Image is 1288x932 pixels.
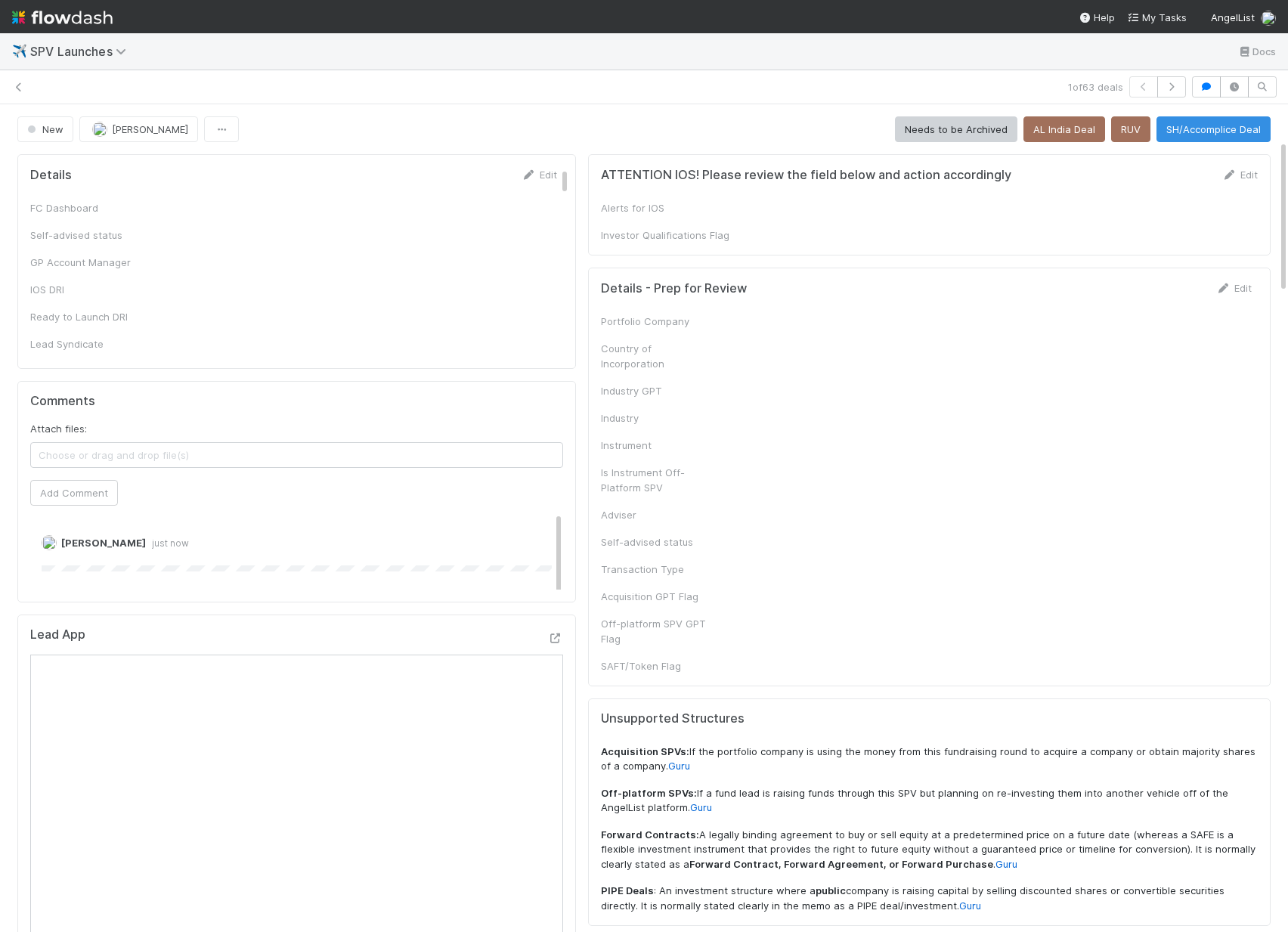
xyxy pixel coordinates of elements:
[30,394,563,409] h5: Comments
[601,410,714,426] div: Industry
[61,537,146,549] span: [PERSON_NAME]
[1237,42,1276,60] a: Docs
[12,5,113,30] img: logo-inverted-e16ddd16eac7371096b0.svg
[30,228,144,243] div: Self-advised status
[30,282,144,297] div: IOS DRI
[1156,116,1271,142] button: SH/Accomplice Deal
[601,200,752,215] div: Alerts for IOS
[30,168,72,183] h5: Details
[601,534,714,550] div: Self-advised status
[30,309,144,324] div: Ready to Launch DRI
[601,787,697,799] strong: Off-platform SPVs:
[1261,11,1276,26] img: avatar_18c010e4-930e-4480-823a-7726a265e9dd.png
[690,801,712,813] a: Guru
[601,711,1258,726] h5: Unsupported Structures
[601,341,714,371] div: Country of Incorporation
[816,884,846,896] strong: public
[601,507,714,522] div: Adviser
[601,438,714,453] div: Instrument
[995,858,1017,870] a: Guru
[601,314,714,329] div: Portfolio Company
[601,168,1011,183] h5: ATTENTION IOS! Please review the field below and action accordingly
[522,169,557,181] a: Edit
[601,884,654,896] strong: PIPE Deals
[601,383,714,398] div: Industry GPT
[1111,116,1150,142] button: RUV
[601,281,747,296] h5: Details - Prep for Review
[42,535,57,550] img: avatar_18c010e4-930e-4480-823a-7726a265e9dd.png
[1127,11,1187,23] span: My Tasks
[1216,282,1252,294] a: Edit
[601,589,714,604] div: Acquisition GPT Flag
[601,745,1258,774] p: If the portfolio company is using the money from this fundraising round to acquire a company or o...
[1079,10,1115,25] div: Help
[601,228,752,243] div: Investor Qualifications Flag
[668,760,690,772] a: Guru
[601,465,714,495] div: Is Instrument Off-Platform SPV
[30,44,134,59] span: SPV Launches
[30,421,87,436] label: Attach files:
[112,123,188,135] span: [PERSON_NAME]
[601,786,1258,816] p: If a fund lead is raising funds through this SPV but planning on re-investing them into another v...
[959,899,981,912] a: Guru
[601,562,714,577] div: Transaction Type
[1023,116,1105,142] button: AL India Deal
[92,122,107,137] img: avatar_aa70801e-8de5-4477-ab9d-eb7c67de69c1.png
[601,828,699,841] strong: Forward Contracts:
[601,828,1258,872] p: A legally binding agreement to buy or sell equity at a predetermined price on a future date (wher...
[1211,11,1255,23] span: AngelList
[30,336,144,351] div: Lead Syndicate
[30,627,85,642] h5: Lead App
[1127,10,1187,25] a: My Tasks
[601,745,689,757] strong: Acquisition SPVs:
[79,116,198,142] button: [PERSON_NAME]
[12,45,27,57] span: ✈️
[30,480,118,506] button: Add Comment
[601,616,714,646] div: Off-platform SPV GPT Flag
[1068,79,1123,94] span: 1 of 63 deals
[601,658,714,673] div: SAFT/Token Flag
[1222,169,1258,181] a: Edit
[689,858,993,870] strong: Forward Contract, Forward Agreement, or Forward Purchase
[895,116,1017,142] button: Needs to be Archived
[31,443,562,467] span: Choose or drag and drop file(s)
[146,537,189,549] span: just now
[601,884,1258,913] p: : An investment structure where a company is raising capital by selling discounted shares or conv...
[30,200,144,215] div: FC Dashboard
[30,255,144,270] div: GP Account Manager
